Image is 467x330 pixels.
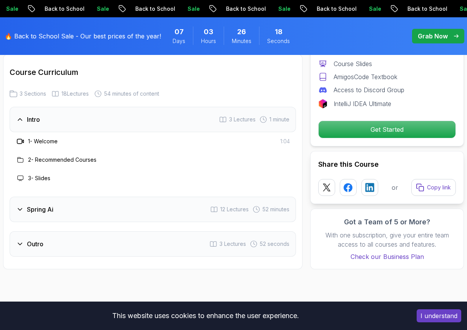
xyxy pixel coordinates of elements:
[10,67,296,78] h2: Course Curriculum
[275,27,283,37] span: 18 Seconds
[318,252,456,261] a: Check our Business Plan
[411,179,456,196] button: Copy link
[334,59,372,68] p: Course Slides
[363,5,387,13] p: Sale
[318,121,456,138] button: Get Started
[181,5,206,13] p: Sale
[204,27,213,37] span: 3 Hours
[91,5,115,13] p: Sale
[229,116,256,123] span: 3 Lectures
[418,32,448,41] p: Grab Now
[61,90,89,98] span: 18 Lectures
[27,205,53,214] h3: Spring Ai
[10,197,296,222] button: Spring Ai12 Lectures 52 minutes
[318,99,327,108] img: jetbrains logo
[318,231,456,249] p: With one subscription, give your entire team access to all courses and features.
[427,184,451,191] p: Copy link
[220,206,249,213] span: 12 Lectures
[263,206,289,213] span: 52 minutes
[220,5,272,13] p: Back to School
[267,37,290,45] span: Seconds
[237,27,246,37] span: 26 Minutes
[6,307,405,324] div: This website uses cookies to enhance the user experience.
[392,183,398,192] p: or
[401,5,454,13] p: Back to School
[417,309,461,322] button: Accept cookies
[28,138,58,145] h3: 1 - Welcome
[201,37,216,45] span: Hours
[28,156,96,164] h3: 2 - Recommended Courses
[10,107,296,132] button: Intro3 Lectures 1 minute
[319,121,455,138] p: Get Started
[129,5,181,13] p: Back to School
[173,37,185,45] span: Days
[28,174,50,182] h3: 3 - Slides
[334,99,391,108] p: IntelliJ IDEA Ultimate
[27,239,43,249] h3: Outro
[269,116,289,123] span: 1 minute
[104,90,159,98] span: 54 minutes of content
[219,240,246,248] span: 3 Lectures
[318,217,456,227] h3: Got a Team of 5 or More?
[311,5,363,13] p: Back to School
[334,85,404,95] p: Access to Discord Group
[20,90,46,98] span: 3 Sections
[5,32,161,41] p: 🔥 Back to School Sale - Our best prices of the year!
[318,159,456,170] h2: Share this Course
[10,231,296,257] button: Outro3 Lectures 52 seconds
[175,27,184,37] span: 7 Days
[272,5,297,13] p: Sale
[27,115,40,124] h3: Intro
[260,240,289,248] span: 52 seconds
[38,5,91,13] p: Back to School
[280,138,290,145] span: 1:04
[334,72,397,81] p: AmigosCode Textbook
[232,37,251,45] span: Minutes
